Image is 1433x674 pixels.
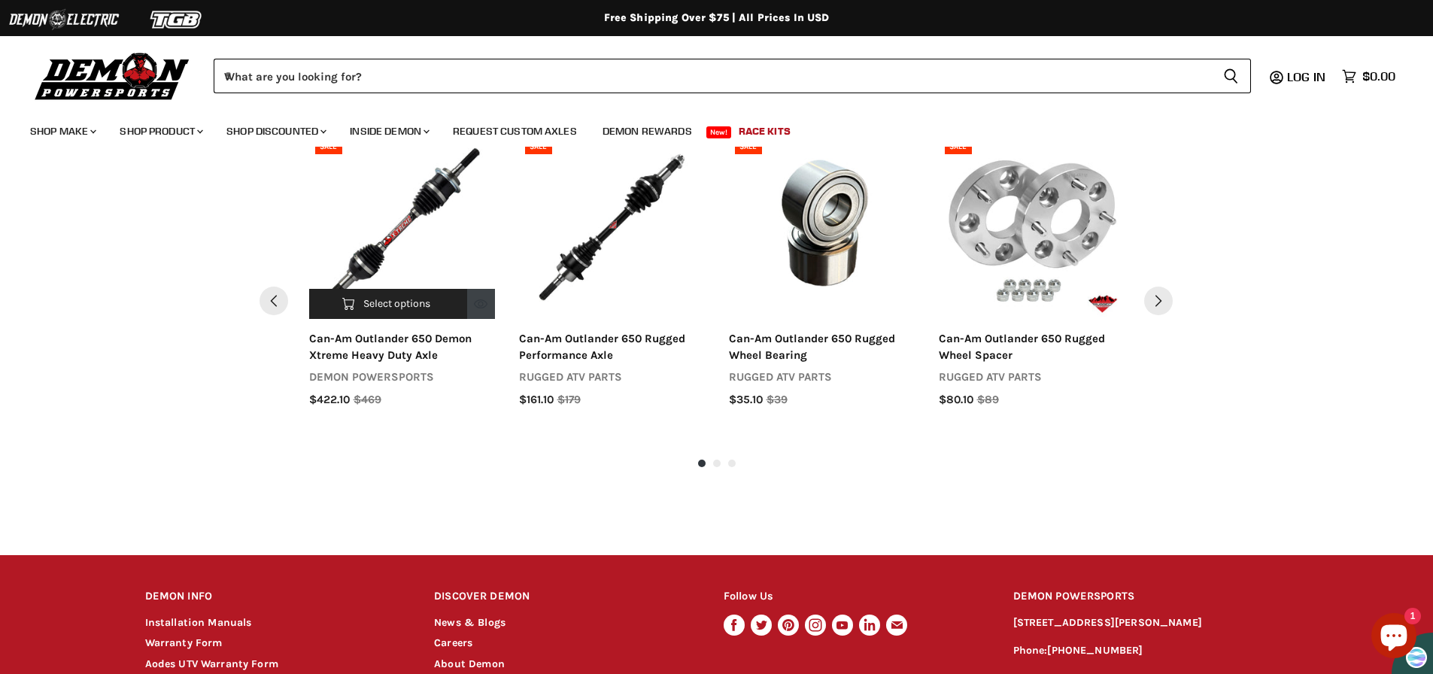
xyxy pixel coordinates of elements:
[309,331,495,408] a: can-am outlander 650 demon xtreme heavy duty axledemon powersports$422.10$469
[1287,69,1325,84] span: Log in
[727,116,802,147] a: Race Kits
[442,116,588,147] a: Request Custom Axles
[145,616,252,629] a: Installation Manuals
[309,133,495,319] a: Can-Am Outlander 650 Demon Xtreme Heavy Duty AxleCan-Am Outlander 650 Demon Xtreme Heavy Duty Axl...
[1334,65,1403,87] a: $0.00
[434,579,695,615] h2: DISCOVER DEMON
[1280,70,1334,83] a: Log in
[977,392,999,408] span: $89
[354,392,381,408] span: $469
[557,392,581,408] span: $179
[339,116,439,147] a: Inside Demon
[145,657,278,670] a: Aodes UTV Warranty Form
[729,392,763,408] span: $35.10
[215,116,335,147] a: Shop Discounted
[591,116,703,147] a: Demon Rewards
[1367,613,1421,662] inbox-online-store-chat: Shopify online store chat
[1013,615,1289,632] p: [STREET_ADDRESS][PERSON_NAME]
[115,11,1319,25] div: Free Shipping Over $75 | All Prices In USD
[939,331,1125,408] a: can-am outlander 650 rugged wheel spacerrugged atv parts$80.10$89
[434,616,505,629] a: News & Blogs
[949,142,967,151] span: SALE
[309,369,495,385] div: demon powersports
[434,636,472,649] a: Careers
[1013,579,1289,615] h2: DEMON POWERSPORTS
[1013,642,1289,660] p: Phone:
[706,126,732,138] span: New!
[1144,287,1173,315] button: Next
[519,392,554,408] span: $161.10
[214,59,1251,93] form: Product
[530,142,547,151] span: SALE
[729,369,915,385] div: rugged atv parts
[519,369,705,385] div: rugged atv parts
[120,5,233,34] img: TGB Logo 2
[519,331,705,363] div: can-am outlander 650 rugged performance axle
[19,116,105,147] a: Shop Make
[729,133,915,319] img: Can-Am Outlander 650 Rugged Wheel Bearing
[939,331,1125,363] div: can-am outlander 650 rugged wheel spacer
[729,331,915,363] div: can-am outlander 650 rugged wheel bearing
[214,59,1211,93] input: When autocomplete results are available use up and down arrows to review and enter to select
[309,392,350,408] span: $422.10
[434,657,505,670] a: About Demon
[939,369,1125,385] div: rugged atv parts
[939,392,973,408] span: $80.10
[19,110,1392,147] ul: Main menu
[260,287,288,315] button: Pervious
[519,331,705,408] a: can-am outlander 650 rugged performance axlerugged atv parts$161.10$179
[767,392,788,408] span: $39
[1211,59,1251,93] button: Search
[309,133,495,319] img: Can-Am Outlander 650 Demon Xtreme Heavy Duty Axle
[8,5,120,34] img: Demon Electric Logo 2
[145,579,406,615] h2: DEMON INFO
[519,133,705,319] a: Can-Am Outlander 650 Rugged Performance AxleCan-Am Outlander 650 Rugged Performance AxleSelect op...
[1047,644,1143,657] a: [PHONE_NUMBER]
[30,49,195,102] img: Demon Powersports
[309,331,495,363] div: can-am outlander 650 demon xtreme heavy duty axle
[729,133,915,319] a: Can-Am Outlander 650 Rugged Wheel BearingAdd to cart
[145,636,223,649] a: Warranty Form
[729,331,915,408] a: can-am outlander 650 rugged wheel bearingrugged atv parts$35.10$39
[1362,69,1395,83] span: $0.00
[739,142,757,151] span: SALE
[320,142,337,151] span: SALE
[724,579,985,615] h2: Follow Us
[309,289,468,319] button: Select options
[939,133,1125,319] a: Can-Am Outlander 650 Rugged Wheel SpacerCan-Am Outlander 650 Rugged Wheel SpacerSelect options
[108,116,212,147] a: Shop Product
